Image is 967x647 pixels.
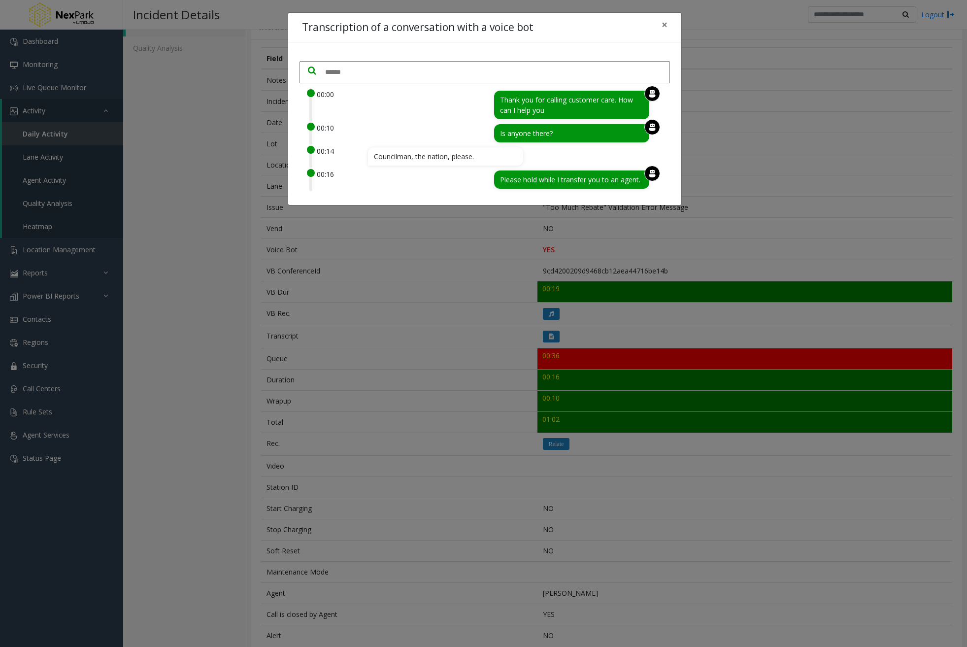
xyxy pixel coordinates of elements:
[368,147,523,166] span: Councilman, the nation, please.
[317,169,334,179] div: 00:16
[302,20,534,35] h4: Transcription of a conversation with a voice bot
[317,89,334,100] div: 00:00
[662,18,667,32] span: ×
[317,146,334,156] div: 00:14
[494,124,649,142] span: Is anyone there?
[655,13,674,37] button: Close
[317,123,334,133] div: 00:10
[494,170,649,189] span: Please hold while I transfer you to an agent.
[494,91,649,119] span: Thank you for calling customer care. How can I help you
